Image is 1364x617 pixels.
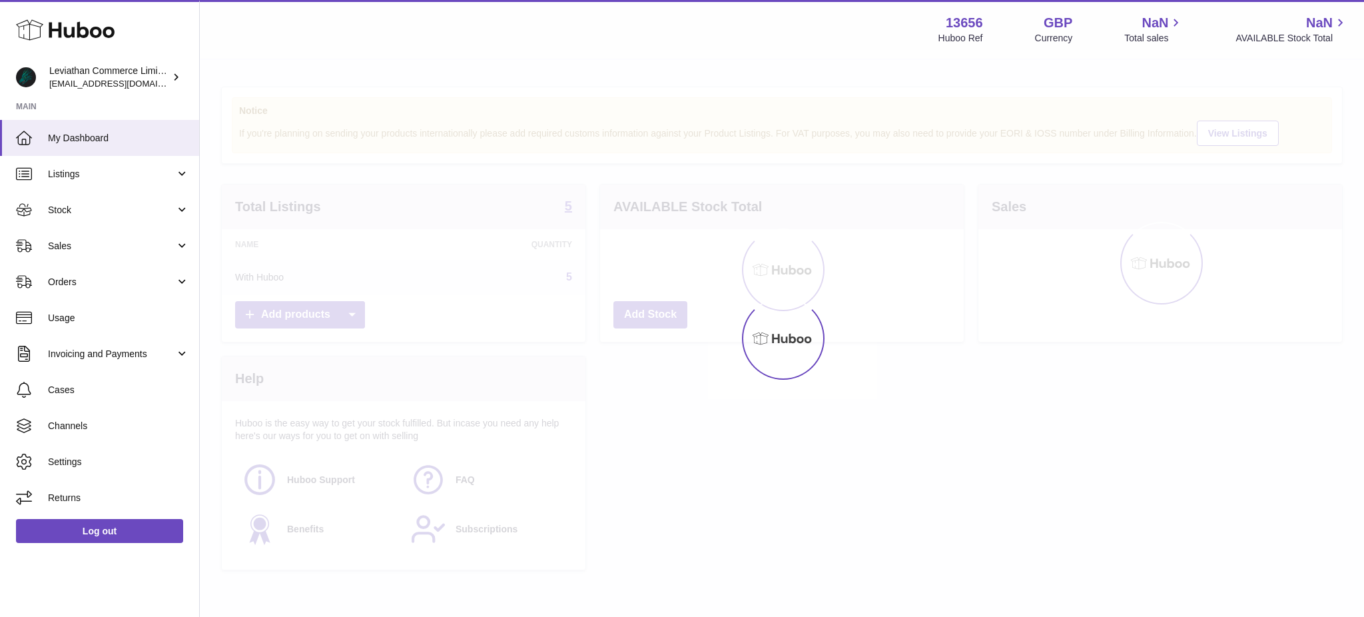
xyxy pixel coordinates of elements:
span: Channels [48,420,189,432]
strong: 13656 [946,14,983,32]
span: Orders [48,276,175,289]
span: AVAILABLE Stock Total [1235,32,1348,45]
div: Leviathan Commerce Limited [49,65,169,90]
span: Returns [48,492,189,504]
div: Currency [1035,32,1073,45]
div: Huboo Ref [938,32,983,45]
a: NaN Total sales [1124,14,1184,45]
span: Listings [48,168,175,181]
img: support@pawwise.co [16,67,36,87]
span: NaN [1306,14,1333,32]
strong: GBP [1044,14,1072,32]
span: Usage [48,312,189,324]
span: Sales [48,240,175,253]
span: My Dashboard [48,132,189,145]
a: NaN AVAILABLE Stock Total [1235,14,1348,45]
span: Settings [48,456,189,468]
span: NaN [1142,14,1168,32]
span: Stock [48,204,175,217]
span: Cases [48,384,189,396]
span: Total sales [1124,32,1184,45]
span: Invoicing and Payments [48,348,175,360]
a: Log out [16,519,183,543]
span: [EMAIL_ADDRESS][DOMAIN_NAME] [49,78,196,89]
